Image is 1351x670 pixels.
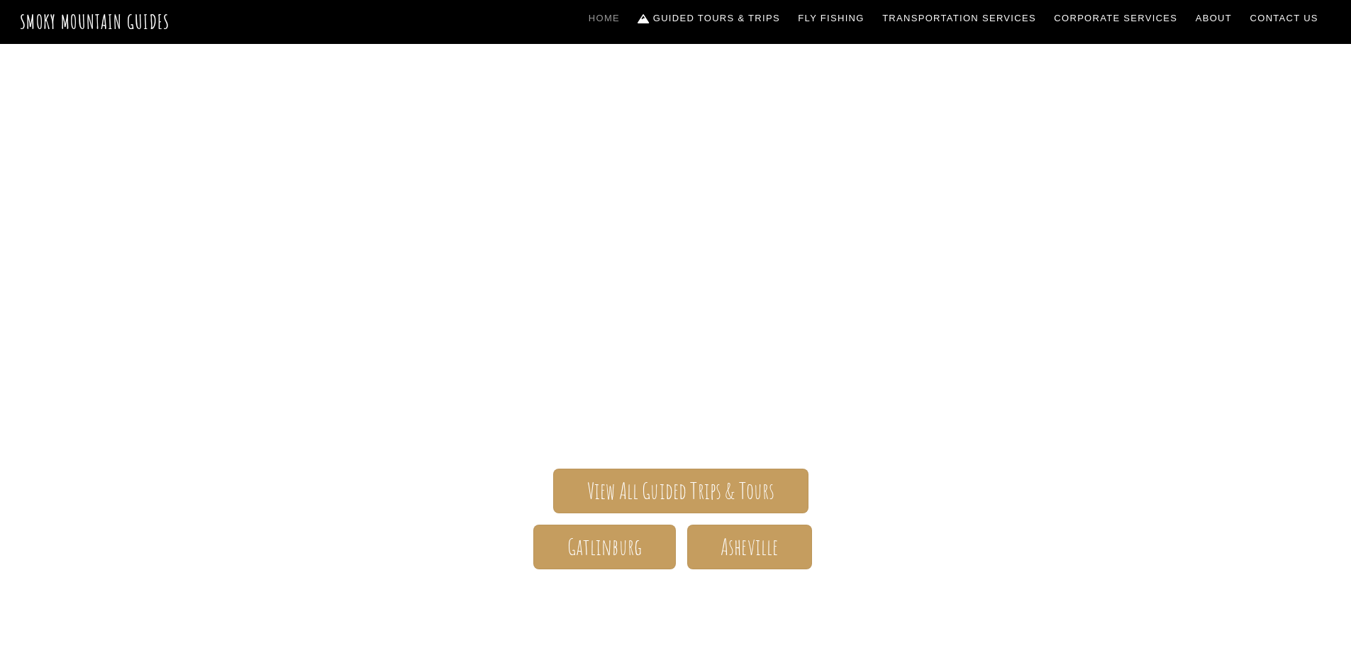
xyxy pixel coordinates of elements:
a: Home [583,4,626,33]
a: Guided Tours & Trips [633,4,786,33]
span: Gatlinburg [567,540,643,554]
span: Asheville [721,540,778,554]
span: Smoky Mountain Guides [265,246,1087,317]
a: Transportation Services [877,4,1041,33]
a: Asheville [687,525,812,569]
a: View All Guided Trips & Tours [553,469,808,513]
a: Contact Us [1245,4,1324,33]
a: Smoky Mountain Guides [20,10,170,33]
a: Fly Fishing [793,4,870,33]
a: About [1190,4,1238,33]
a: Corporate Services [1049,4,1184,33]
a: Gatlinburg [533,525,675,569]
span: View All Guided Trips & Tours [587,484,775,498]
span: The ONLY one-stop, full Service Guide Company for the Gatlinburg and [GEOGRAPHIC_DATA] side of th... [265,317,1087,426]
h1: Your adventure starts here. [265,592,1087,626]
